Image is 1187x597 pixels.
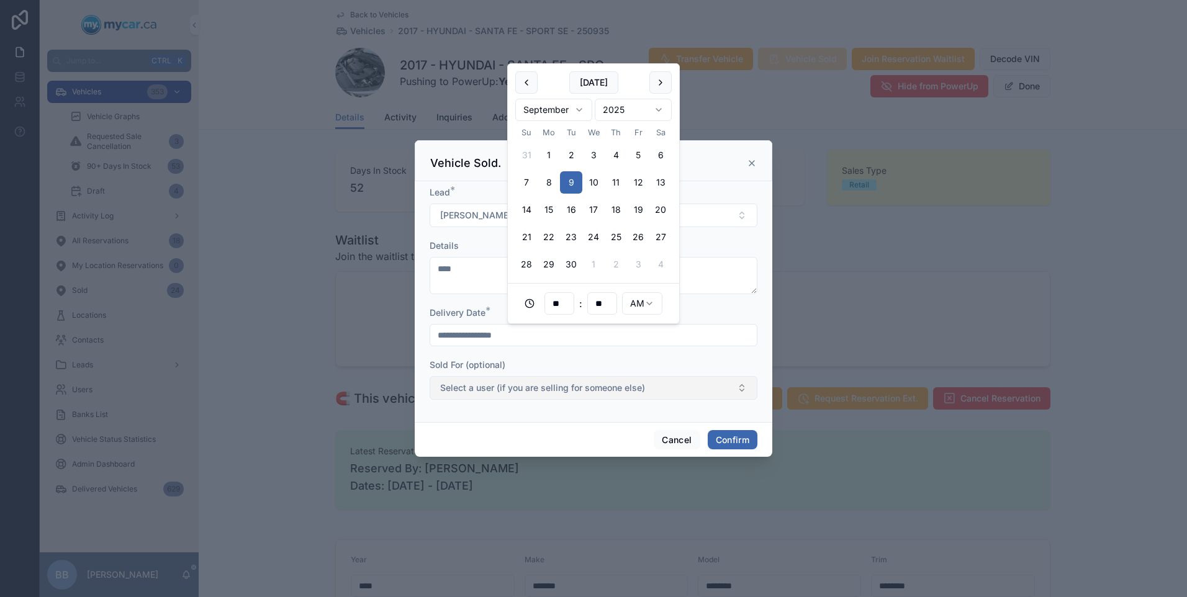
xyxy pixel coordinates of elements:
[430,359,505,370] span: Sold For (optional)
[538,199,560,221] button: Monday, September 15th, 2025
[515,171,538,194] button: Sunday, September 7th, 2025
[560,144,582,166] button: Tuesday, September 2nd, 2025
[627,126,649,139] th: Friday
[430,240,459,251] span: Details
[538,144,560,166] button: Monday, September 1st, 2025
[649,171,672,194] button: Saturday, September 13th, 2025
[605,144,627,166] button: Thursday, September 4th, 2025
[430,204,757,227] button: Select Button
[654,430,700,450] button: Cancel
[430,307,485,318] span: Delivery Date
[440,209,670,222] span: [PERSON_NAME] [[EMAIL_ADDRESS][DOMAIN_NAME]]
[605,126,627,139] th: Thursday
[538,126,560,139] th: Monday
[430,187,450,197] span: Lead
[649,126,672,139] th: Saturday
[582,253,605,276] button: Wednesday, October 1st, 2025
[515,253,538,276] button: Sunday, September 28th, 2025
[605,253,627,276] button: Thursday, October 2nd, 2025
[582,126,605,139] th: Wednesday
[649,226,672,248] button: Saturday, September 27th, 2025
[605,199,627,221] button: Thursday, September 18th, 2025
[627,144,649,166] button: Today, Friday, September 5th, 2025
[440,382,645,394] span: Select a user (if you are selling for someone else)
[430,156,501,171] h3: Vehicle Sold.
[649,144,672,166] button: Saturday, September 6th, 2025
[560,171,582,194] button: Tuesday, September 9th, 2025, selected
[538,171,560,194] button: Monday, September 8th, 2025
[582,199,605,221] button: Wednesday, September 17th, 2025
[560,226,582,248] button: Tuesday, September 23rd, 2025
[515,199,538,221] button: Sunday, September 14th, 2025
[582,226,605,248] button: Wednesday, September 24th, 2025
[560,126,582,139] th: Tuesday
[560,253,582,276] button: Tuesday, September 30th, 2025
[649,253,672,276] button: Saturday, October 4th, 2025
[515,144,538,166] button: Sunday, August 31st, 2025
[515,226,538,248] button: Sunday, September 21st, 2025
[515,126,672,276] table: September 2025
[538,226,560,248] button: Monday, September 22nd, 2025
[538,253,560,276] button: Monday, September 29th, 2025
[582,171,605,194] button: Wednesday, September 10th, 2025
[569,71,618,94] button: [DATE]
[708,430,757,450] button: Confirm
[627,171,649,194] button: Friday, September 12th, 2025
[627,253,649,276] button: Friday, October 3rd, 2025
[649,199,672,221] button: Saturday, September 20th, 2025
[582,144,605,166] button: Wednesday, September 3rd, 2025
[627,199,649,221] button: Friday, September 19th, 2025
[627,226,649,248] button: Friday, September 26th, 2025
[515,126,538,139] th: Sunday
[430,376,757,400] button: Select Button
[605,171,627,194] button: Thursday, September 11th, 2025
[560,199,582,221] button: Tuesday, September 16th, 2025
[515,291,672,316] div: :
[605,226,627,248] button: Thursday, September 25th, 2025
